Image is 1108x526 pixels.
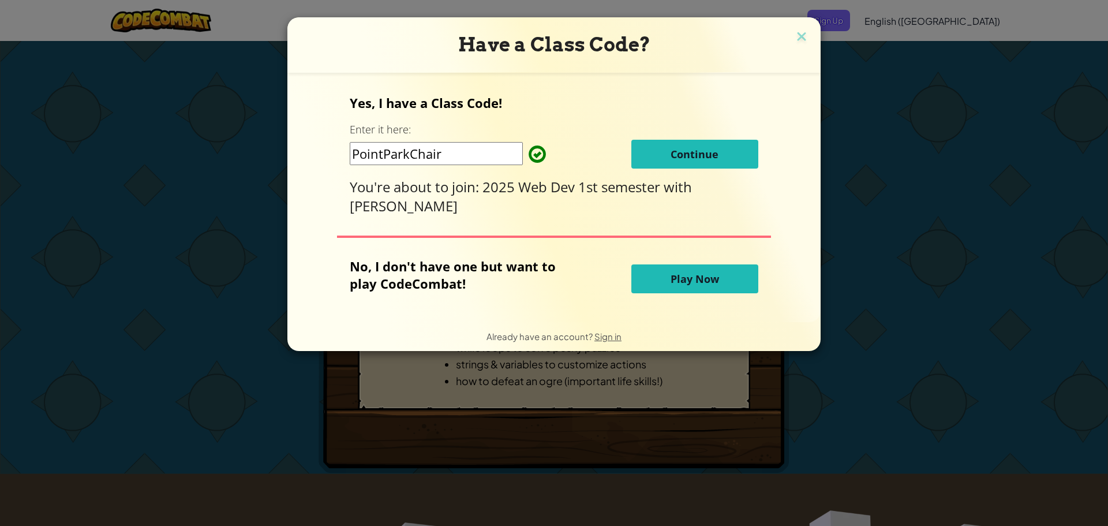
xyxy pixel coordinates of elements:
[671,272,719,286] span: Play Now
[350,196,458,215] span: [PERSON_NAME]
[350,122,411,137] label: Enter it here:
[350,177,482,196] span: You're about to join:
[458,33,650,56] span: Have a Class Code?
[486,331,594,342] span: Already have an account?
[482,177,664,196] span: 2025 Web Dev 1st semester
[631,140,758,169] button: Continue
[594,331,622,342] a: Sign in
[794,29,809,46] img: close icon
[350,94,758,111] p: Yes, I have a Class Code!
[671,147,718,161] span: Continue
[664,177,692,196] span: with
[350,258,573,292] p: No, I don't have one but want to play CodeCombat!
[631,264,758,293] button: Play Now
